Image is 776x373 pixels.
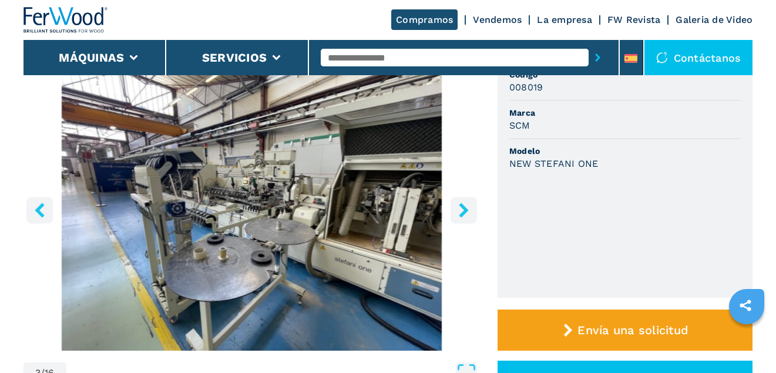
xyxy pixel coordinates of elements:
h3: NEW STEFANI ONE [509,157,599,170]
h3: SCM [509,119,530,132]
span: Envía una solicitud [577,323,688,337]
a: Vendemos [473,14,522,25]
div: Go to Slide 3 [23,66,480,351]
a: Galeria de Video [676,14,753,25]
a: sharethis [731,291,760,320]
button: Servicios [202,51,267,65]
img: Contáctanos [656,52,668,63]
img: Canteadora Unilateral SCM NEW STEFANI ONE [23,66,480,351]
div: Contáctanos [644,40,753,75]
h3: 008019 [509,80,543,94]
iframe: Chat [726,320,767,364]
button: right-button [451,197,477,223]
button: Envía una solicitud [498,310,753,351]
button: left-button [26,197,53,223]
img: Ferwood [23,7,108,33]
span: Modelo [509,145,741,157]
button: submit-button [589,44,607,71]
a: Compramos [391,9,458,30]
button: Máquinas [59,51,124,65]
a: La empresa [537,14,592,25]
span: Marca [509,107,741,119]
a: FW Revista [607,14,661,25]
